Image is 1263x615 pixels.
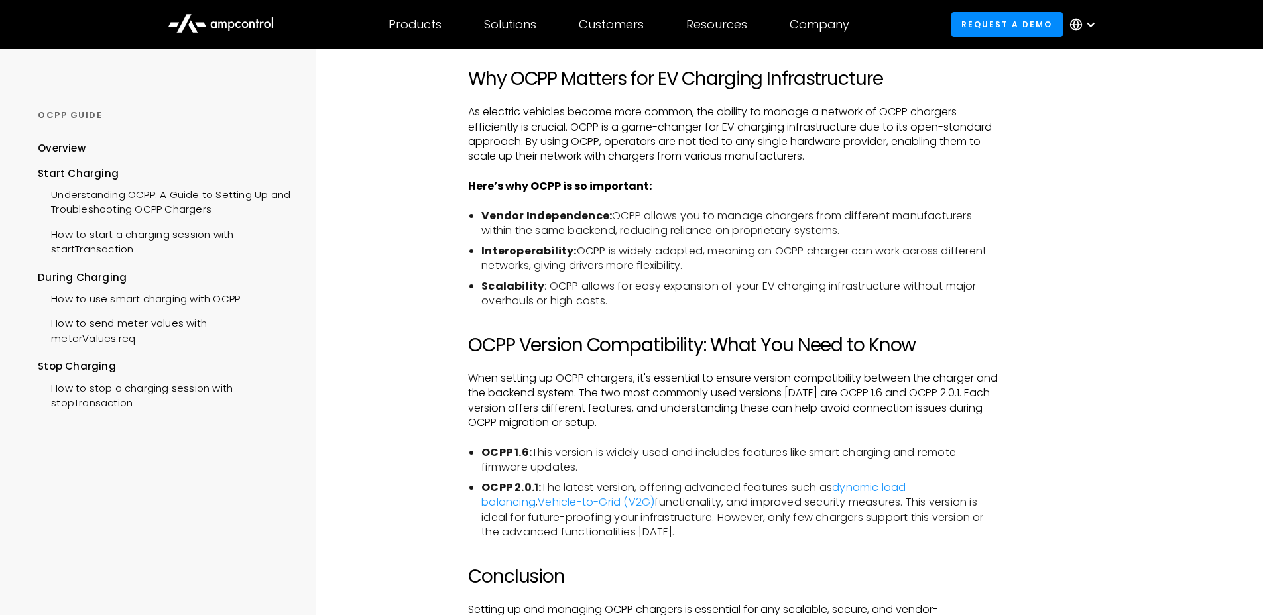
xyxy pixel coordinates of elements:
div: Resources [686,17,747,32]
div: Customers [579,17,644,32]
div: Solutions [484,17,536,32]
li: : OCPP allows for easy expansion of your EV charging infrastructure without major overhauls or hi... [481,279,1004,309]
strong: Interoperability: [481,243,576,258]
p: ‍ [468,431,1004,445]
strong: OCPP 1.6: [481,445,532,460]
div: During Charging [38,270,290,285]
p: As electric vehicles become more common, the ability to manage a network of OCPP chargers efficie... [468,105,1004,164]
li: This version is widely used and includes features like smart charging and remote firmware updates. [481,445,1004,475]
a: Understanding OCPP: A Guide to Setting Up and Troubleshooting OCPP Chargers [38,181,290,221]
a: How to use smart charging with OCPP [38,285,240,309]
p: ‍ [468,164,1004,179]
h2: Conclusion [468,565,1004,588]
p: ‍ [468,550,1004,565]
h2: Why OCPP Matters for EV Charging Infrastructure [468,68,1004,90]
div: Overview [38,141,86,156]
a: How to send meter values with meterValues.req [38,309,290,349]
strong: Here’s why OCPP is so important: [468,178,652,194]
div: Start Charging [38,166,290,181]
strong: Vendor Independence: [481,208,612,223]
li: OCPP is widely adopted, meaning an OCPP charger can work across different networks, giving driver... [481,244,1004,274]
div: Company [790,17,849,32]
strong: Scalability [481,278,544,294]
a: dynamic load balancing [481,480,906,510]
p: ‍ [468,319,1004,334]
h2: OCPP Version Compatibility: What You Need to Know [468,334,1004,357]
a: Request a demo [951,12,1063,36]
p: ‍ [468,587,1004,602]
div: OCPP GUIDE [38,109,290,121]
a: Overview [38,141,86,166]
a: How to start a charging session with startTransaction [38,221,290,260]
p: ‍ [468,53,1004,68]
li: The latest version, offering advanced features such as , functionality, and improved security mea... [481,480,1004,540]
div: Products [389,17,442,32]
li: OCPP allows you to manage chargers from different manufacturers within the same backend, reducing... [481,209,1004,239]
p: ‍ [468,357,1004,371]
strong: OCPP 2.0.1: [481,480,541,495]
p: When setting up OCPP chargers, it's essential to ensure version compatibility between the charger... [468,371,1004,431]
div: Stop Charging [38,359,290,374]
p: ‍ [468,194,1004,209]
a: Vehicle-to-Grid (V2G) [538,494,654,510]
a: How to stop a charging session with stopTransaction [38,374,290,414]
p: ‍ [468,90,1004,105]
